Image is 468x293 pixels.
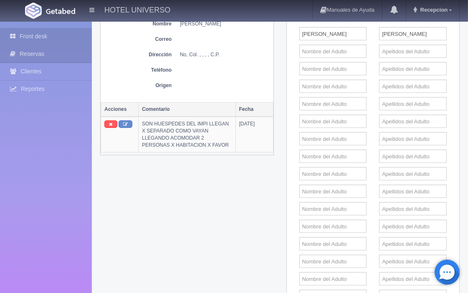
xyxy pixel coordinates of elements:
input: Nombre del Adulto [299,167,367,180]
input: Apellidos del Adulto [379,237,447,250]
td: SON HUESPEDES DEL IMPI LLEGAN X SEPARADO COMO VAYAN LLEGANDO ACOMODAR 2 PERSONAS X HABITACION X F... [139,117,236,153]
input: Apellidos del Adulto [379,45,447,58]
input: Apellidos del Adulto [379,220,447,233]
h4: HOTEL UNIVERSO [104,4,170,15]
input: Apellidos del Adulto [379,185,447,198]
th: Fecha [235,102,273,117]
input: Apellidos del Adulto [379,115,447,128]
td: [DATE] [235,117,273,153]
input: Nombre del Adulto [299,185,367,198]
input: Nombre del Adulto [299,27,367,40]
input: Nombre del Adulto [299,45,367,58]
input: Nombre del Adulto [299,220,367,233]
dd: [PERSON_NAME] [180,20,269,28]
input: Apellidos del Adulto [379,272,447,285]
dt: Dirección [105,51,172,58]
input: Nombre del Adulto [299,237,367,250]
dt: Teléfono [105,67,172,74]
input: Nombre del Adulto [299,272,367,285]
input: Apellidos del Adulto [379,62,447,75]
input: Apellidos del Adulto [379,132,447,145]
input: Nombre del Adulto [299,132,367,145]
input: Nombre del Adulto [299,80,367,93]
input: Nombre del Adulto [299,202,367,215]
th: Acciones [101,102,139,117]
dd: No, Col. , , , , C.P. [180,51,269,58]
img: Getabed [46,8,75,14]
dt: Nombre [105,20,172,28]
span: Recepcion [418,7,448,13]
dt: Correo [105,36,172,43]
input: Apellidos del Adulto [379,255,447,268]
input: Apellidos del Adulto [379,150,447,163]
input: Apellidos del Adulto [379,202,447,215]
dt: Origen [105,82,172,89]
input: Nombre del Adulto [299,115,367,128]
input: Nombre del Adulto [299,150,367,163]
input: Apellidos del Adulto [379,167,447,180]
input: Nombre del Adulto [299,62,367,75]
img: Getabed [25,3,42,19]
input: Nombre del Adulto [299,97,367,110]
th: Comentario [139,102,236,117]
input: Nombre del Adulto [299,255,367,268]
input: Apellidos del Adulto [379,80,447,93]
input: Apellidos del Adulto [379,97,447,110]
input: Apellidos del Adulto [379,27,447,40]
